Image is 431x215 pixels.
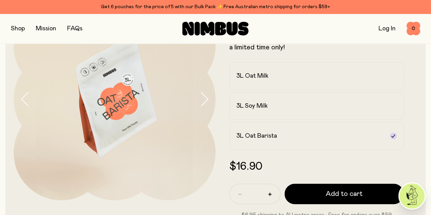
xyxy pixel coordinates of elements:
[406,22,420,35] button: 0
[284,184,404,204] button: Add to cart
[326,189,363,199] span: Add to cart
[11,3,420,11] div: Get 6 pouches for the price of 5 with our Bulk Pack ✨ Free Australian metro shipping for orders $59+
[379,26,396,32] a: Log In
[67,26,82,32] a: FAQs
[236,102,268,110] h2: 3L Soy Milk
[236,132,277,140] h2: 3L Oat Barista
[399,183,425,209] img: agent
[36,26,56,32] a: Mission
[229,161,262,172] span: $16.90
[236,72,268,80] h2: 3L Oat Milk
